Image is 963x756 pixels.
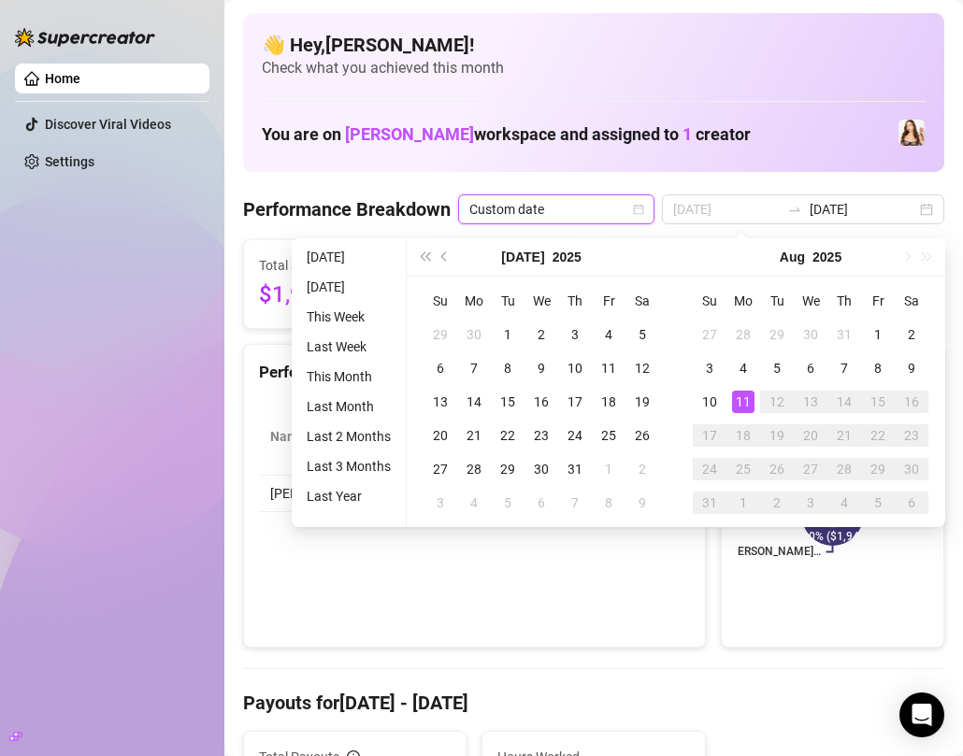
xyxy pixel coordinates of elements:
[530,357,553,379] div: 9
[491,351,525,385] td: 2025-07-08
[597,357,620,379] div: 11
[833,492,855,514] div: 4
[424,385,457,419] td: 2025-07-13
[895,284,928,318] th: Sa
[530,323,553,346] div: 2
[780,238,805,276] button: Choose a month
[463,323,485,346] div: 30
[732,424,755,447] div: 18
[564,492,586,514] div: 7
[262,124,751,145] h1: You are on workspace and assigned to creator
[259,476,390,512] td: [PERSON_NAME]…
[525,419,558,452] td: 2025-07-23
[899,692,944,737] div: Open Intercom Messenger
[732,492,755,514] div: 1
[463,357,485,379] div: 7
[564,424,586,447] div: 24
[491,385,525,419] td: 2025-07-15
[833,391,855,413] div: 14
[564,357,586,379] div: 10
[429,323,452,346] div: 29
[457,318,491,351] td: 2025-06-30
[597,323,620,346] div: 4
[895,486,928,520] td: 2025-09-06
[457,284,491,318] th: Mo
[299,246,398,268] li: [DATE]
[457,419,491,452] td: 2025-07-21
[424,351,457,385] td: 2025-07-06
[631,357,654,379] div: 12
[525,318,558,351] td: 2025-07-02
[564,391,586,413] div: 17
[496,458,519,480] div: 29
[898,120,925,146] img: Lydia
[457,385,491,419] td: 2025-07-14
[867,357,889,379] div: 8
[766,424,788,447] div: 19
[861,385,895,419] td: 2025-08-15
[810,199,916,220] input: End date
[732,391,755,413] div: 11
[693,452,726,486] td: 2025-08-24
[243,690,944,716] h4: Payouts for [DATE] - [DATE]
[760,351,794,385] td: 2025-08-05
[895,452,928,486] td: 2025-08-30
[732,458,755,480] div: 25
[794,284,827,318] th: We
[525,351,558,385] td: 2025-07-09
[491,452,525,486] td: 2025-07-29
[895,385,928,419] td: 2025-08-16
[501,238,544,276] button: Choose a month
[45,71,80,86] a: Home
[867,458,889,480] div: 29
[900,492,923,514] div: 6
[592,486,625,520] td: 2025-08-08
[631,391,654,413] div: 19
[424,284,457,318] th: Su
[895,419,928,452] td: 2025-08-23
[900,323,923,346] div: 2
[558,486,592,520] td: 2025-08-07
[827,486,861,520] td: 2025-09-04
[270,426,364,447] span: Name
[698,357,721,379] div: 3
[833,323,855,346] div: 31
[592,351,625,385] td: 2025-07-11
[457,452,491,486] td: 2025-07-28
[564,323,586,346] div: 3
[469,195,643,223] span: Custom date
[698,391,721,413] div: 10
[867,391,889,413] div: 15
[693,351,726,385] td: 2025-08-03
[435,238,455,276] button: Previous month (PageUp)
[457,486,491,520] td: 2025-08-04
[259,360,690,385] div: Performance by OnlyFans Creator
[558,318,592,351] td: 2025-07-03
[799,357,822,379] div: 6
[895,318,928,351] td: 2025-08-02
[827,452,861,486] td: 2025-08-28
[299,365,398,388] li: This Month
[463,458,485,480] div: 28
[861,452,895,486] td: 2025-08-29
[760,385,794,419] td: 2025-08-12
[564,458,586,480] div: 31
[693,419,726,452] td: 2025-08-17
[262,32,926,58] h4: 👋 Hey, [PERSON_NAME] !
[867,424,889,447] div: 22
[530,424,553,447] div: 23
[424,486,457,520] td: 2025-08-03
[861,284,895,318] th: Fr
[766,323,788,346] div: 29
[683,124,692,144] span: 1
[299,306,398,328] li: This Week
[525,452,558,486] td: 2025-07-30
[429,391,452,413] div: 13
[895,351,928,385] td: 2025-08-09
[457,351,491,385] td: 2025-07-07
[558,452,592,486] td: 2025-07-31
[833,458,855,480] div: 28
[732,357,755,379] div: 4
[787,202,802,217] span: to
[698,492,721,514] div: 31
